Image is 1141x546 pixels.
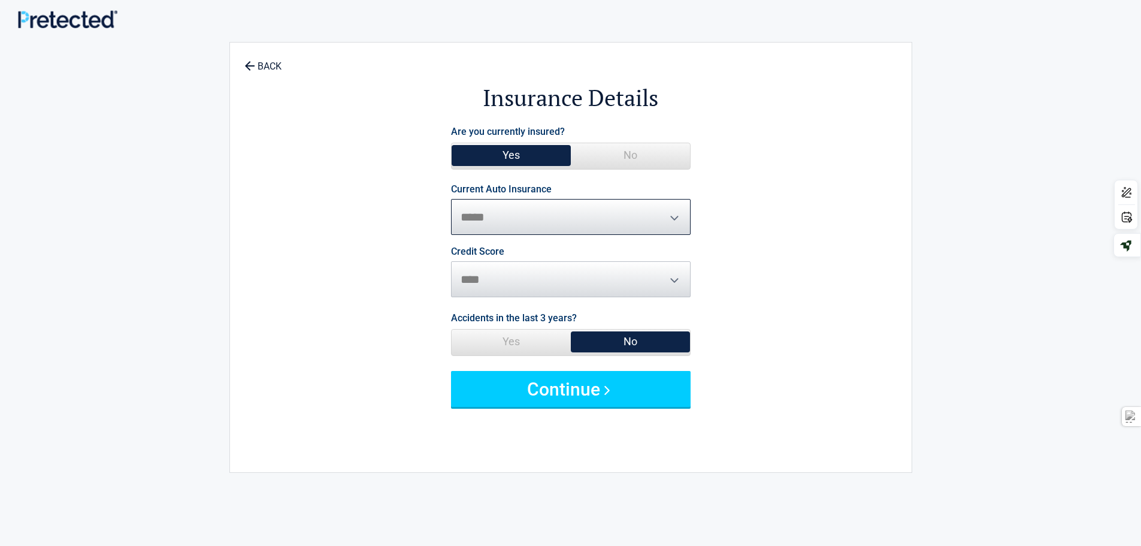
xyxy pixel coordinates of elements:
[451,185,552,194] label: Current Auto Insurance
[18,10,117,28] img: Main Logo
[452,143,571,167] span: Yes
[242,50,284,71] a: BACK
[452,330,571,354] span: Yes
[451,310,577,326] label: Accidents in the last 3 years?
[296,83,846,113] h2: Insurance Details
[451,371,691,407] button: Continue
[571,330,690,354] span: No
[451,247,504,257] label: Credit Score
[451,123,565,140] label: Are you currently insured?
[571,143,690,167] span: No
